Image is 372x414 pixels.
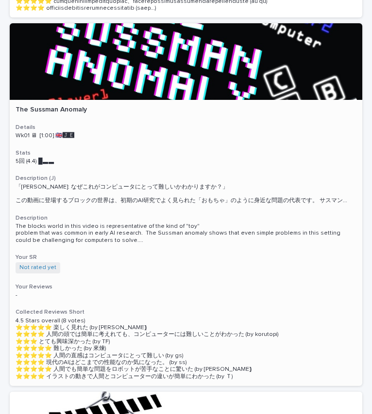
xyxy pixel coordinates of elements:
span: The blocks world in this video is representative of the kind of "toy" problem that was common in ... [16,223,356,244]
p: The Sussman Anomaly [16,106,356,114]
h3: Description [16,214,356,222]
div: 「サスマン・アノマリー: なぜこれがコンピュータにとって難しいかわかりますか？」 この動画に登場するブロックの世界は、初期のAI研究でよく見られた「おもちゃ」のように身近な問題の代表です。 サス... [16,184,356,205]
p: Wk01 🖥 [1:00] 🇬🇧🅹️🅴️ [16,132,356,139]
h3: Your Reviews [16,283,356,291]
a: Not rated yet [19,264,56,271]
h3: Description (J) [16,175,356,182]
p: - [16,292,356,299]
h3: Stats [16,149,356,157]
p: 4.5 Stars overall (8 votes) ⭐️⭐️⭐️⭐️⭐️ 楽しく見れた (by [PERSON_NAME]) ⭐️⭐️⭐️⭐️ 人間の頭では簡単に考えれても、コンピューターに... [16,318,356,381]
p: 5回 (4.4) █▃▃ [16,158,356,165]
a: The Sussman AnomalyDetailsWk01 🖥 [1:00] 🇬🇧🅹️🅴️Stats5回 (4.4) █▃▃Description (J)「[PERSON_NAME]: なぜこ... [10,23,362,386]
h3: Collected Reviews Short [16,308,356,316]
h3: Details [16,124,356,131]
h3: Your SR [16,254,356,261]
span: 「[PERSON_NAME]: なぜこれがコンピュータにとって難しいかわかりますか？」 この動画に登場するブロックの世界は、初期のAI研究でよく見られた「おもちゃ」のように身近な問題の代表です。... [16,184,356,205]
